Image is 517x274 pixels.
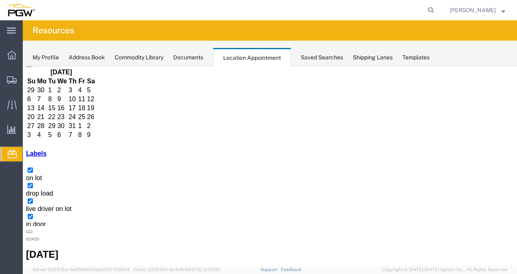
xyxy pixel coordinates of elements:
div: Address Book [69,53,105,62]
a: Support [261,267,281,272]
div: Shipping Lanes [353,53,393,62]
div: Documents [173,53,203,62]
img: logo [6,4,35,16]
span: Server: 2025.15.0-5a05f56010e [33,267,130,272]
div: My Profile [33,53,59,62]
span: Adrian Castro [450,6,496,15]
div: Commodity Library [115,53,163,62]
div: Location Appointment [213,48,291,67]
iframe: FS Legacy Container [23,66,517,265]
span: [DATE] 10:33:53 [187,267,220,272]
h4: Resources [33,20,74,41]
div: Saved Searches [301,53,343,62]
div: Templates [402,53,430,62]
button: [PERSON_NAME] [449,5,506,15]
span: Client: 2025.15.0-6c4e1b4 [133,267,220,272]
span: [DATE] 11:05:24 [98,267,130,272]
a: Feedback [281,267,302,272]
span: Copyright © [DATE]-[DATE] Agistix Inc., All Rights Reserved [382,266,507,273]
